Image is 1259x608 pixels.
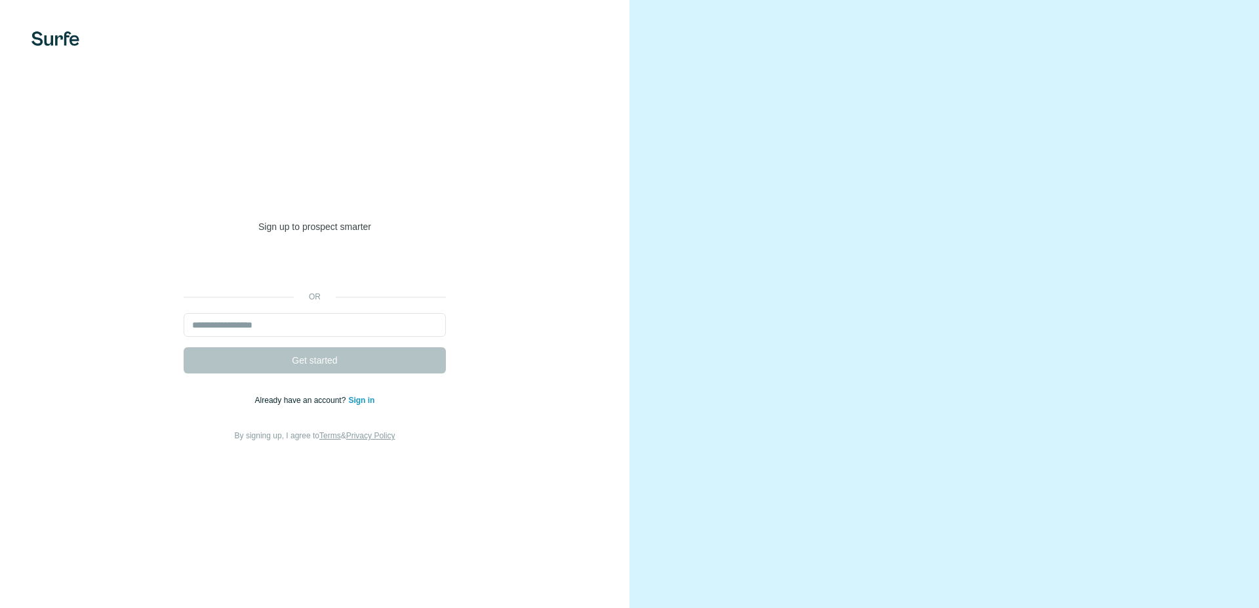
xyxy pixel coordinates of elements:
a: Terms [319,431,341,440]
a: Privacy Policy [346,431,395,440]
span: Already have an account? [255,396,349,405]
a: Sign in [348,396,374,405]
h1: Welcome to [GEOGRAPHIC_DATA] [184,165,446,218]
img: Surfe's logo [31,31,79,46]
p: or [294,291,336,303]
iframe: Knap til Log ind med Google [177,253,452,282]
span: By signing up, I agree to & [235,431,395,440]
p: Sign up to prospect smarter [184,220,446,233]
